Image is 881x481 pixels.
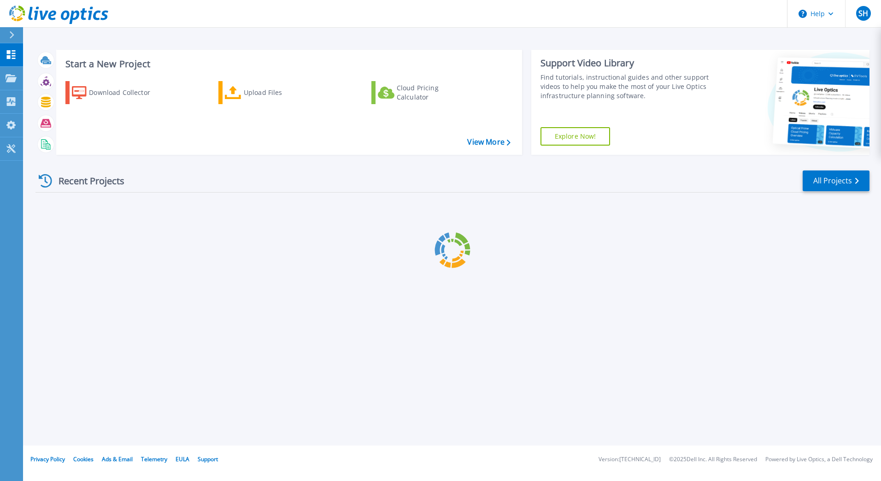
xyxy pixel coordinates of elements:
a: Explore Now! [540,127,611,146]
li: Powered by Live Optics, a Dell Technology [765,457,873,463]
div: Cloud Pricing Calculator [397,83,470,102]
a: Cloud Pricing Calculator [371,81,474,104]
a: Ads & Email [102,455,133,463]
div: Support Video Library [540,57,713,69]
a: Support [198,455,218,463]
span: SH [858,10,868,17]
a: Upload Files [218,81,321,104]
a: All Projects [803,170,869,191]
div: Recent Projects [35,170,137,192]
a: Download Collector [65,81,168,104]
h3: Start a New Project [65,59,510,69]
li: Version: [TECHNICAL_ID] [599,457,661,463]
a: Privacy Policy [30,455,65,463]
div: Download Collector [89,83,163,102]
a: Telemetry [141,455,167,463]
div: Find tutorials, instructional guides and other support videos to help you make the most of your L... [540,73,713,100]
a: View More [467,138,510,147]
a: EULA [176,455,189,463]
li: © 2025 Dell Inc. All Rights Reserved [669,457,757,463]
div: Upload Files [244,83,317,102]
a: Cookies [73,455,94,463]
